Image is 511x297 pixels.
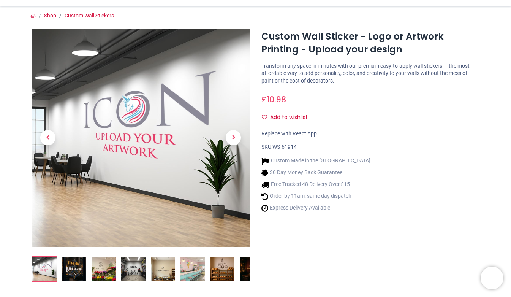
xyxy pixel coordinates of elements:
span: 10.98 [267,94,286,105]
img: Custom Wall Sticker - Logo or Artwork Printing - Upload your design [210,257,234,281]
img: Custom Wall Sticker - Logo or Artwork Printing - Upload your design [240,257,264,281]
img: Custom Wall Sticker - Logo or Artwork Printing - Upload your design [32,257,57,281]
li: 30 Day Money Back Guarantee [261,169,370,177]
iframe: Brevo live chat [481,267,503,289]
img: Custom Wall Sticker - Logo or Artwork Printing - Upload your design [151,257,175,281]
img: Custom Wall Sticker - Logo or Artwork Printing - Upload your design [32,29,250,247]
h1: Custom Wall Sticker - Logo or Artwork Printing - Upload your design [261,30,480,56]
div: SKU: [261,143,480,151]
img: Custom Wall Sticker - Logo or Artwork Printing - Upload your design [92,257,116,281]
a: Previous [32,61,64,214]
li: Express Delivery Available [261,204,370,212]
a: Next [217,61,250,214]
img: Custom Wall Sticker - Logo or Artwork Printing - Upload your design [62,257,86,281]
button: Add to wishlistAdd to wishlist [261,111,314,124]
li: Custom Made in the [GEOGRAPHIC_DATA] [261,157,370,165]
p: Transform any space in minutes with our premium easy-to-apply wall stickers — the most affordable... [261,62,480,85]
a: Shop [44,13,56,19]
li: Free Tracked 48 Delivery Over £15 [261,181,370,189]
span: Previous [40,130,55,145]
span: £ [261,94,286,105]
a: Custom Wall Stickers [65,13,114,19]
img: Custom Wall Sticker - Logo or Artwork Printing - Upload your design [121,257,146,281]
span: Next [226,130,241,145]
div: Replace with React App. [261,130,480,138]
img: Custom Wall Sticker - Logo or Artwork Printing - Upload your design [180,257,205,281]
li: Order by 11am, same day dispatch [261,192,370,200]
i: Add to wishlist [262,114,267,120]
span: WS-61914 [272,144,297,150]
